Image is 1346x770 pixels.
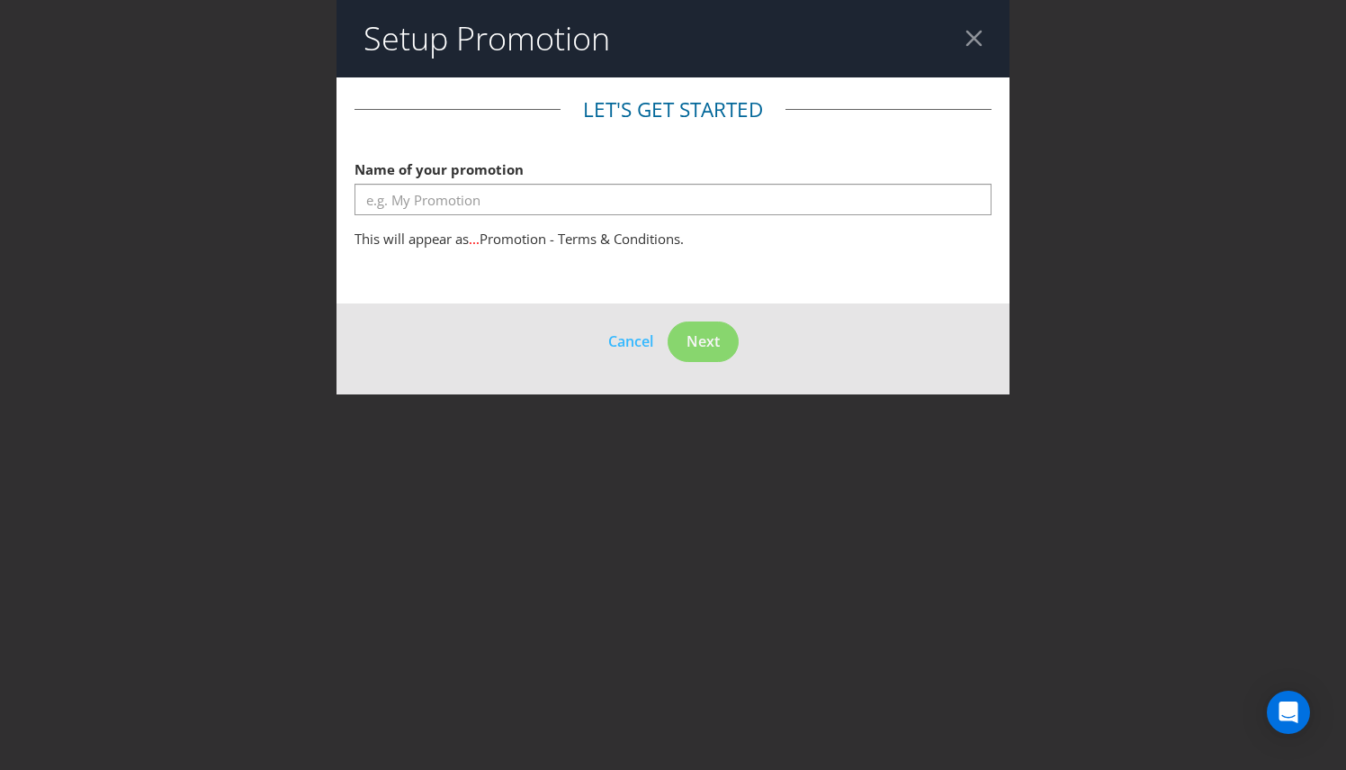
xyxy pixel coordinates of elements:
[480,230,684,248] span: Promotion - Terms & Conditions.
[1267,691,1310,734] div: Open Intercom Messenger
[608,331,653,351] span: Cancel
[354,160,524,178] span: Name of your promotion
[686,331,720,351] span: Next
[469,230,480,248] span: ...
[363,21,610,57] h2: Setup Promotion
[354,230,469,248] span: This will appear as
[561,95,785,124] legend: Let's get started
[607,330,654,353] button: Cancel
[354,184,992,215] input: e.g. My Promotion
[668,322,739,362] button: Next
